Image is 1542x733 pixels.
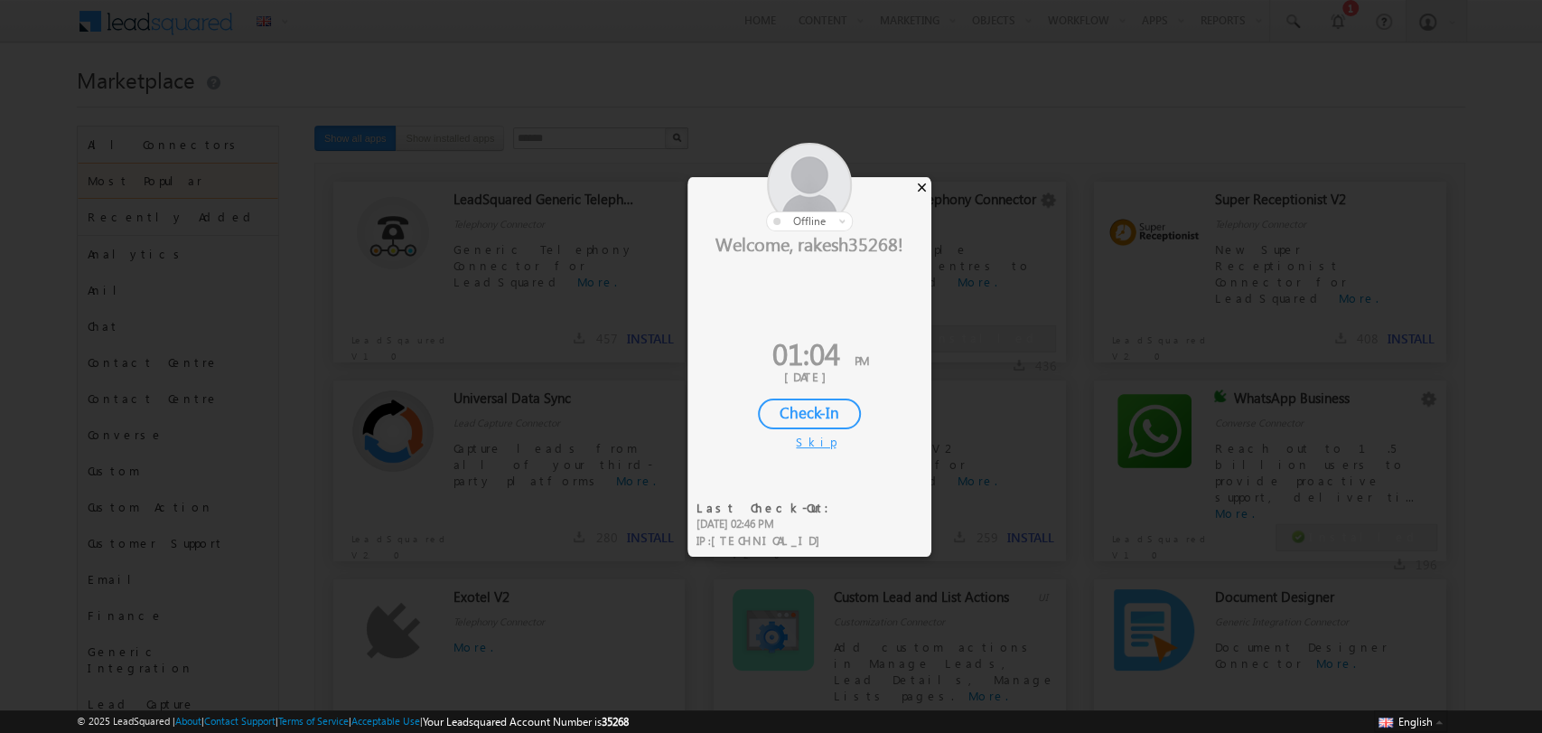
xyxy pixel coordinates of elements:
span: PM [855,352,869,368]
a: Terms of Service [278,715,349,727]
div: × [912,177,931,197]
span: 01:04 [772,333,840,373]
span: 35268 [602,715,629,728]
button: English [1374,710,1446,732]
div: [DATE] 02:46 PM [696,516,840,532]
a: About [175,715,201,727]
span: [TECHNICAL_ID] [711,532,829,548]
span: English [1397,715,1432,728]
div: [DATE] [701,369,918,385]
div: Last Check-Out: [696,500,840,516]
a: Acceptable Use [351,715,420,727]
div: Welcome, rakesh35268! [687,231,931,255]
span: Your Leadsquared Account Number is [423,715,629,728]
a: Contact Support [204,715,276,727]
span: offline [793,214,826,228]
span: © 2025 LeadSquared | | | | | [77,713,629,730]
div: Check-In [758,399,861,429]
div: Skip [796,434,823,450]
div: IP : [696,532,840,550]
